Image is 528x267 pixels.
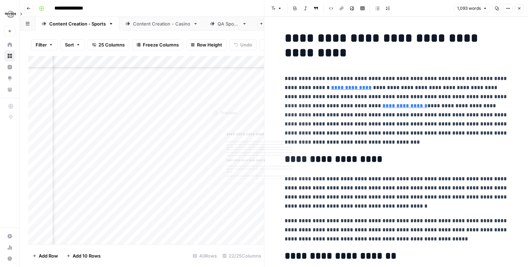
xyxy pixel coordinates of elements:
[4,6,15,23] button: Workspace: Hard Rock Digital
[218,20,239,27] div: QA Sports
[88,39,129,50] button: 25 Columns
[36,17,119,31] a: Content Creation - Sports
[4,62,15,73] a: Insights
[39,252,58,259] span: Add Row
[4,253,15,264] button: Help + Support
[73,252,101,259] span: Add 10 Rows
[65,41,74,48] span: Sort
[190,250,220,261] div: 40 Rows
[186,39,227,50] button: Row Height
[36,41,47,48] span: Filter
[229,39,257,50] button: Undo
[4,8,17,21] img: Hard Rock Digital Logo
[49,20,106,27] div: Content Creation - Sports
[133,20,190,27] div: Content Creation - Casino
[4,84,15,95] a: Your Data
[60,39,85,50] button: Sort
[454,4,490,13] button: 1,093 words
[220,250,264,261] div: 22/25 Columns
[143,41,179,48] span: Freeze Columns
[4,39,15,50] a: Home
[457,5,481,12] span: 1,093 words
[31,39,58,50] button: Filter
[119,17,204,31] a: Content Creation - Casino
[98,41,125,48] span: 25 Columns
[132,39,183,50] button: Freeze Columns
[28,250,62,261] button: Add Row
[204,17,253,31] a: QA Sports
[4,73,15,84] a: Opportunities
[4,50,15,62] a: Browse
[4,242,15,253] a: Usage
[197,41,222,48] span: Row Height
[4,231,15,242] a: Settings
[240,41,252,48] span: Undo
[62,250,105,261] button: Add 10 Rows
